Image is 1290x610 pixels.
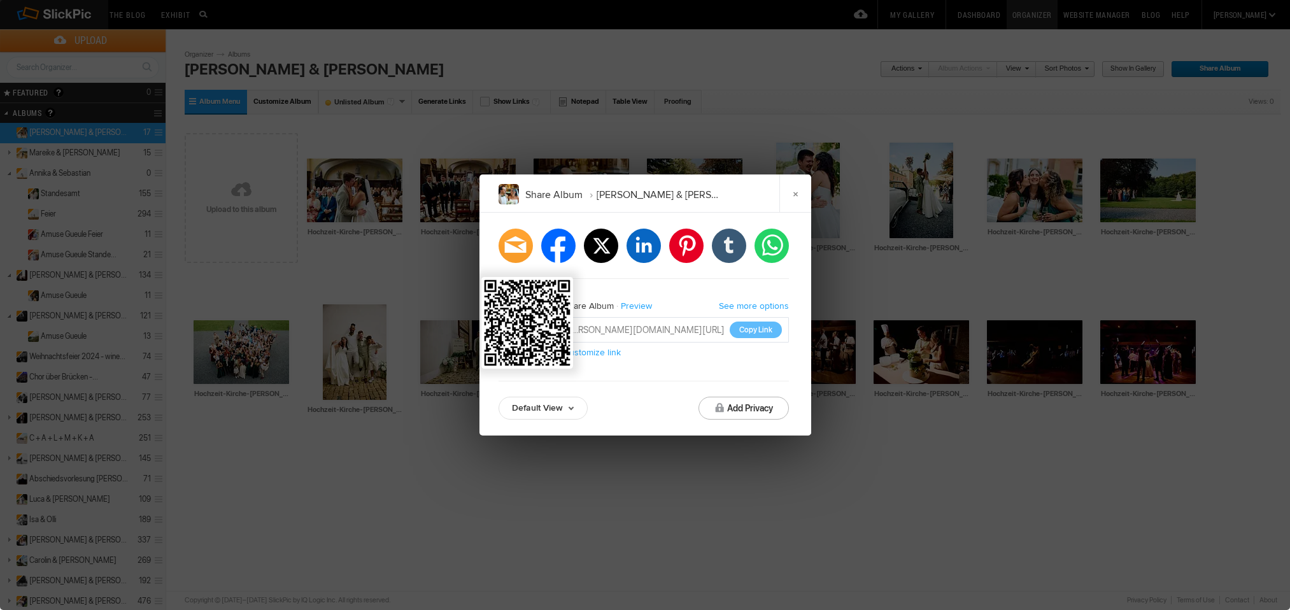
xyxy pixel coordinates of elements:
button: Copy Link [730,322,782,338]
li: facebook [541,229,576,263]
li: twitter [584,229,618,263]
div: Share Album [563,298,614,315]
li: whatsapp [755,229,789,263]
a: × [779,174,811,213]
li: Share Album [525,184,583,206]
a: Default View [499,397,588,420]
li: linkedin [627,229,661,263]
a: See more options [719,301,789,311]
div: https://gallery.klwr.de/share/TN1jNU3T4NjYEj/albums/Melissa-amp-Andy-II/?preview [499,294,560,355]
li: pinterest [669,229,704,263]
li: tumblr [712,229,746,263]
a: Customize link [563,348,621,358]
img: Hochzeit-Kirche-Melissa-Andy-Peters-0E4A1042.png [499,184,519,204]
li: [PERSON_NAME] & [PERSON_NAME] [583,184,719,206]
a: Preview [614,298,662,315]
button: Add Privacy [698,397,789,420]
